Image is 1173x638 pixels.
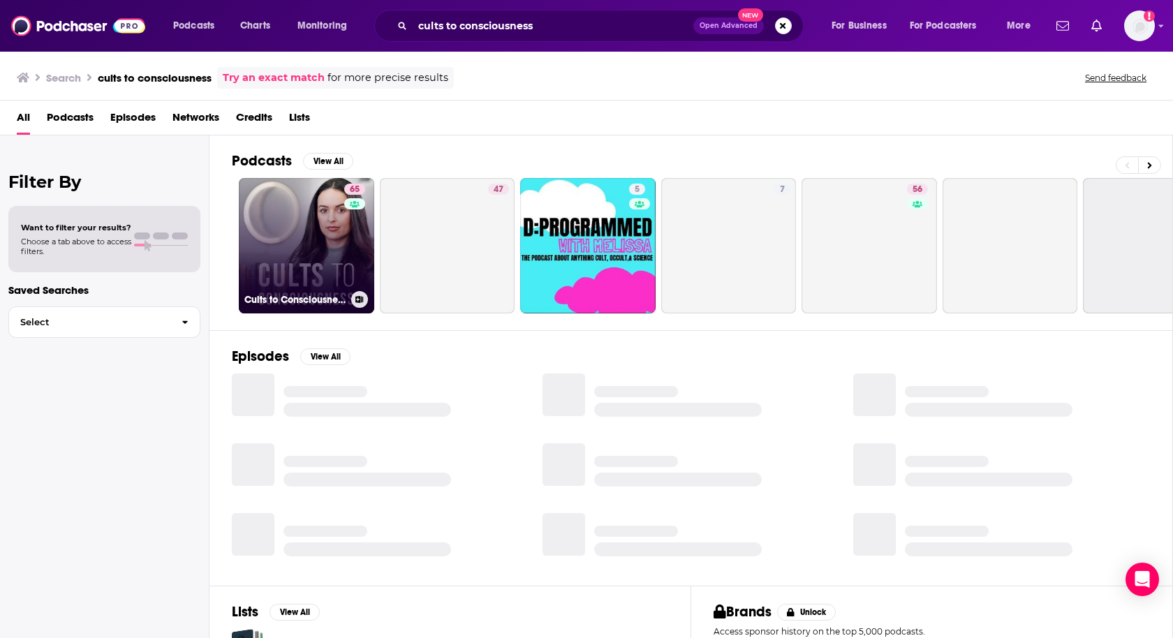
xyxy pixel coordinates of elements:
span: Select [9,318,170,327]
a: 47 [380,178,515,313]
a: 7 [774,184,790,195]
a: 5 [520,178,656,313]
a: PodcastsView All [232,152,353,170]
button: View All [300,348,351,365]
span: For Business [832,16,887,36]
a: All [17,106,30,135]
div: Search podcasts, credits, & more... [388,10,817,42]
span: New [738,8,763,22]
a: Lists [289,106,310,135]
button: View All [303,153,353,170]
img: Podchaser - Follow, Share and Rate Podcasts [11,13,145,39]
h3: cults to consciousness [98,71,212,84]
a: Networks [172,106,219,135]
span: Want to filter your results? [21,223,131,232]
a: Charts [231,15,279,37]
span: Logged in as heidi.egloff [1124,10,1155,41]
button: View All [270,604,320,621]
a: 65 [344,184,365,195]
a: Episodes [110,106,156,135]
h3: Cults to Consciousness [244,294,346,306]
span: Open Advanced [700,22,758,29]
button: Unlock [777,604,836,621]
button: Select [8,306,200,338]
a: ListsView All [232,603,320,621]
button: Send feedback [1081,72,1151,84]
span: More [1007,16,1031,36]
div: Open Intercom Messenger [1126,563,1159,596]
a: EpisodesView All [232,348,351,365]
a: Show notifications dropdown [1086,14,1107,38]
h2: Brands [714,603,772,621]
button: Open AdvancedNew [693,17,764,34]
button: open menu [822,15,904,37]
span: For Podcasters [910,16,977,36]
a: 65Cults to Consciousness [239,178,374,313]
span: Monitoring [297,16,347,36]
h2: Lists [232,603,258,621]
a: Show notifications dropdown [1051,14,1075,38]
svg: Add a profile image [1144,10,1155,22]
button: open menu [288,15,365,37]
span: 7 [780,183,785,197]
span: Choose a tab above to access filters. [21,237,131,256]
span: 56 [913,183,922,197]
button: open menu [997,15,1048,37]
span: 65 [350,183,360,197]
img: User Profile [1124,10,1155,41]
span: for more precise results [327,70,448,86]
input: Search podcasts, credits, & more... [413,15,693,37]
a: 47 [488,184,509,195]
a: 5 [629,184,645,195]
p: Saved Searches [8,283,200,297]
a: 56 [907,184,928,195]
a: Credits [236,106,272,135]
button: open menu [163,15,233,37]
span: Charts [240,16,270,36]
a: Podcasts [47,106,94,135]
h2: Episodes [232,348,289,365]
button: Show profile menu [1124,10,1155,41]
span: Podcasts [173,16,214,36]
h3: Search [46,71,81,84]
p: Access sponsor history on the top 5,000 podcasts. [714,626,1150,637]
a: 7 [661,178,797,313]
h2: Podcasts [232,152,292,170]
span: 47 [494,183,503,197]
span: 5 [635,183,640,197]
h2: Filter By [8,172,200,192]
a: Try an exact match [223,70,325,86]
button: open menu [901,15,997,37]
a: 56 [802,178,937,313]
